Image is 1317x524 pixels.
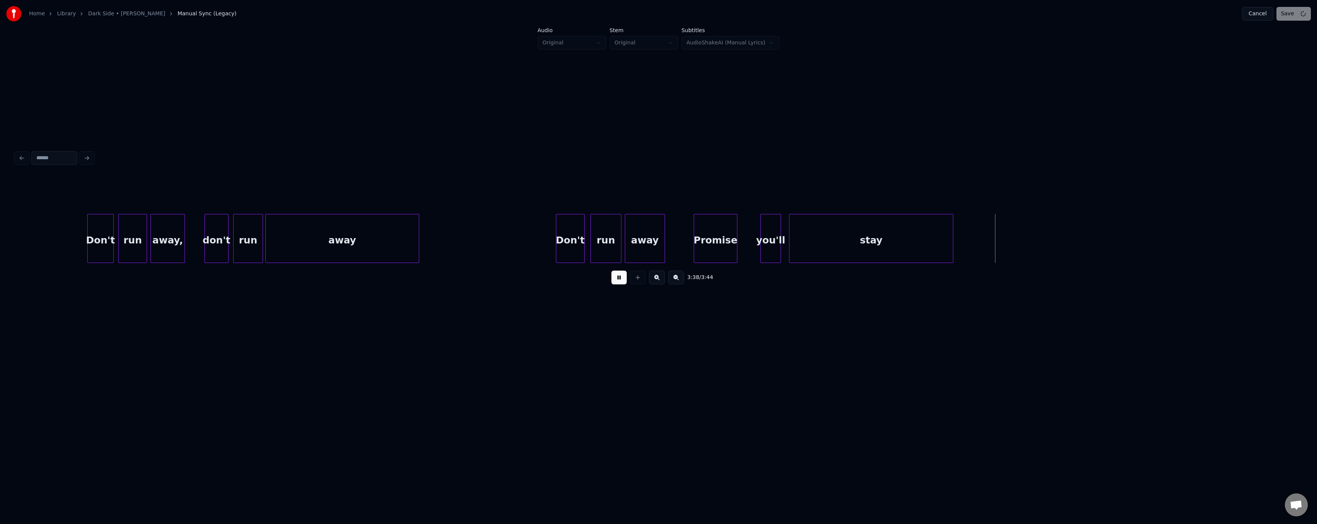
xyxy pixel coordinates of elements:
label: Audio [538,28,606,33]
img: youka [6,6,21,21]
span: 3:44 [701,274,713,281]
a: Home [29,10,45,18]
button: Cancel [1242,7,1273,21]
span: 3:38 [687,274,699,281]
a: Dark Side • [PERSON_NAME] [88,10,165,18]
span: Manual Sync (Legacy) [178,10,237,18]
a: Library [57,10,76,18]
label: Subtitles [681,28,779,33]
div: Open chat [1285,493,1308,516]
div: / [687,274,706,281]
label: Stem [609,28,678,33]
nav: breadcrumb [29,10,237,18]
